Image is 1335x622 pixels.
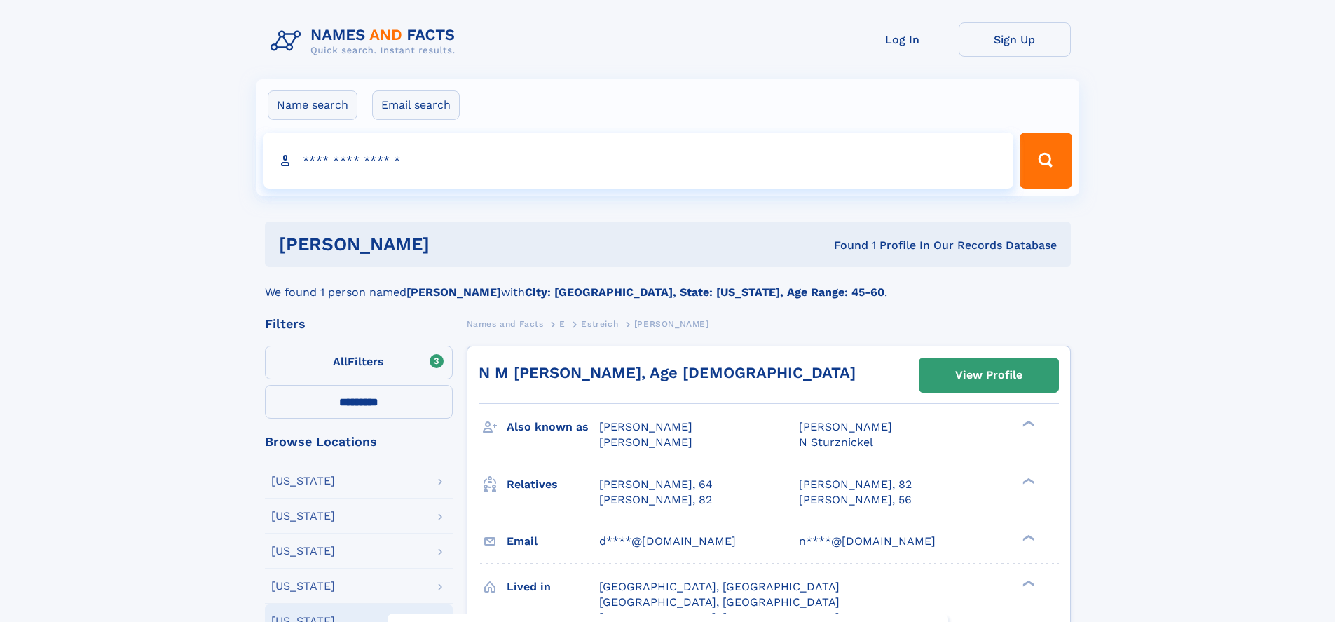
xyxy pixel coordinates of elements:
[268,90,357,120] label: Name search
[406,285,501,299] b: [PERSON_NAME]
[799,435,873,449] span: N Sturznickel
[507,529,599,553] h3: Email
[265,267,1071,301] div: We found 1 person named with .
[467,315,544,332] a: Names and Facts
[581,315,618,332] a: Estreich
[799,492,912,508] a: [PERSON_NAME], 56
[279,236,632,253] h1: [PERSON_NAME]
[599,492,712,508] a: [PERSON_NAME], 82
[631,238,1057,253] div: Found 1 Profile In Our Records Database
[507,575,599,599] h3: Lived in
[271,475,335,487] div: [US_STATE]
[559,315,566,332] a: E
[525,285,884,299] b: City: [GEOGRAPHIC_DATA], State: [US_STATE], Age Range: 45-60
[1020,133,1072,189] button: Search Button
[599,477,713,492] a: [PERSON_NAME], 64
[559,319,566,329] span: E
[581,319,618,329] span: Estreich
[333,355,348,368] span: All
[634,319,709,329] span: [PERSON_NAME]
[955,359,1022,391] div: View Profile
[919,358,1058,392] a: View Profile
[265,318,453,330] div: Filters
[1019,579,1036,588] div: ❯
[799,477,912,492] a: [PERSON_NAME], 82
[599,580,840,593] span: [GEOGRAPHIC_DATA], [GEOGRAPHIC_DATA]
[507,415,599,439] h3: Also known as
[507,473,599,496] h3: Relatives
[959,22,1071,57] a: Sign Up
[847,22,959,57] a: Log In
[263,133,1014,189] input: search input
[599,420,692,433] span: [PERSON_NAME]
[271,511,335,522] div: [US_STATE]
[599,595,840,609] span: [GEOGRAPHIC_DATA], [GEOGRAPHIC_DATA]
[265,22,467,60] img: Logo Names and Facts
[372,90,460,120] label: Email search
[479,364,856,381] a: N M [PERSON_NAME], Age [DEMOGRAPHIC_DATA]
[265,346,453,379] label: Filters
[1019,476,1036,485] div: ❯
[271,581,335,592] div: [US_STATE]
[599,435,692,449] span: [PERSON_NAME]
[265,435,453,448] div: Browse Locations
[1019,419,1036,428] div: ❯
[1019,533,1036,542] div: ❯
[271,546,335,557] div: [US_STATE]
[799,420,892,433] span: [PERSON_NAME]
